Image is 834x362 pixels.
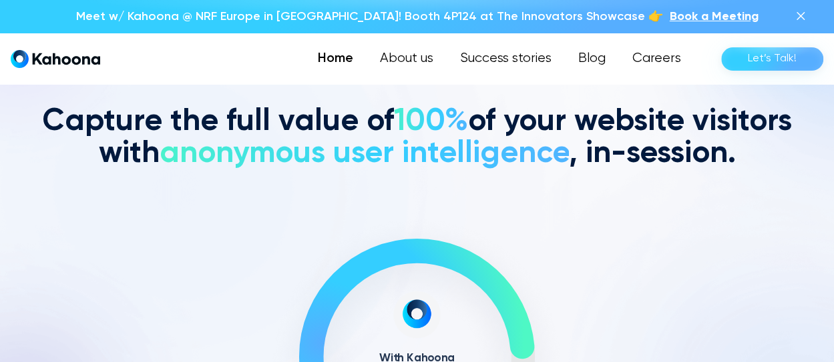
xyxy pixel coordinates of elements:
[447,45,565,72] a: Success stories
[748,48,797,69] div: Let’s Talk!
[160,138,569,169] span: anonymous user intelligence
[76,8,663,25] p: Meet w/ Kahoona @ NRF Europe in [GEOGRAPHIC_DATA]! Booth 4P124 at The Innovators Showcase 👉
[394,106,468,137] span: 100%
[304,45,367,72] a: Home
[670,8,759,25] a: Book a Meeting
[619,45,694,72] a: Careers
[11,49,100,69] a: home
[41,106,792,170] h2: Capture the full value of of your website visitors with , in-session.
[670,11,759,23] span: Book a Meeting
[565,45,619,72] a: Blog
[367,45,447,72] a: About us
[721,47,823,71] a: Let’s Talk!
